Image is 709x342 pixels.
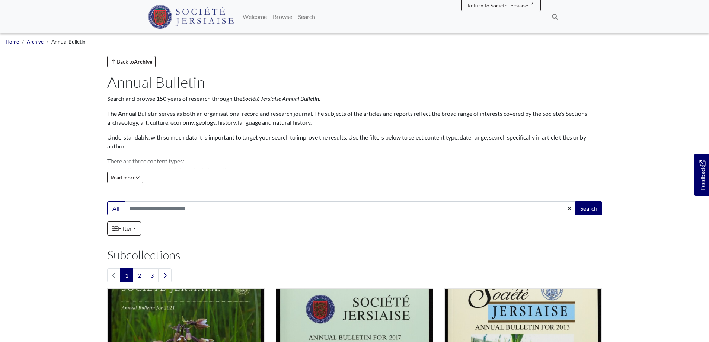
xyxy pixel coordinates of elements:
button: All [107,201,125,215]
button: Read all of the content [107,172,143,183]
li: Previous page [107,268,121,282]
a: Archive [27,39,44,45]
h2: Subcollections [107,248,602,262]
p: Search and browse 150 years of research through the . [107,94,602,103]
a: Société Jersiaise logo [148,3,234,31]
input: Search this collection... [125,201,576,215]
nav: pagination [107,268,602,282]
strong: Archive [134,58,152,65]
a: Would you like to provide feedback? [694,154,709,196]
p: Understandably, with so much data it is important to target your search to improve the results. U... [107,133,602,151]
a: Goto page 2 [133,268,146,282]
a: Home [6,39,19,45]
a: Goto page 3 [146,268,159,282]
span: Feedback [698,160,707,190]
span: Read more [111,174,140,180]
a: Next page [158,268,172,282]
p: The Annual Bulletin serves as both an organisational record and research journal. The subjects of... [107,109,602,127]
p: There are three content types: Information: contains administrative information. Reports: contain... [107,157,602,192]
a: Welcome [240,9,270,24]
img: Société Jersiaise [148,5,234,29]
a: Back toArchive [107,56,156,67]
span: Goto page 1 [120,268,133,282]
a: Filter [107,221,141,236]
span: Return to Société Jersiaise [467,2,528,9]
h1: Annual Bulletin [107,73,602,91]
span: Annual Bulletin [51,39,86,45]
em: Société Jersiaise Annual Bulletin [242,95,319,102]
button: Search [575,201,602,215]
a: Search [295,9,318,24]
a: Browse [270,9,295,24]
